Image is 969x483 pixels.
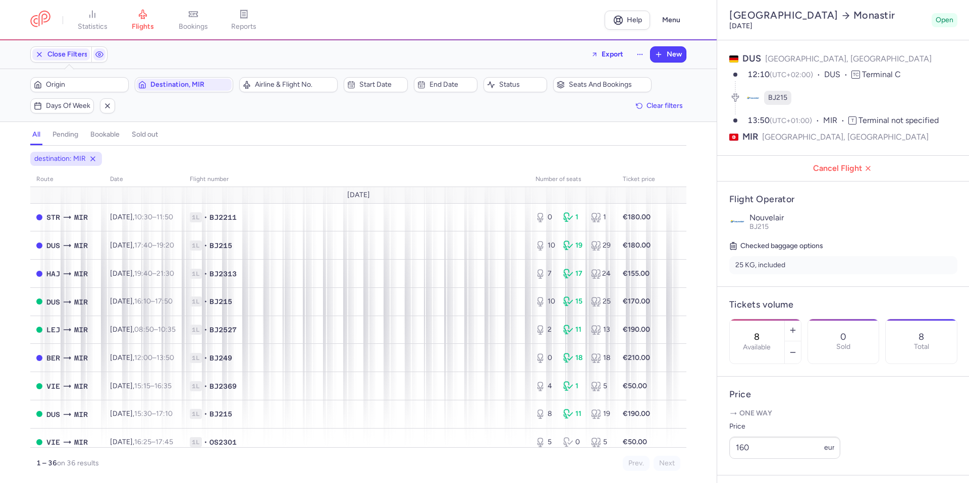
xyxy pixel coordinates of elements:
span: • [204,296,207,307]
div: 29 [591,240,611,251]
div: 5 [591,437,611,447]
button: Airline & Flight No. [239,77,338,92]
span: [DATE], [110,325,176,334]
span: Düsseldorf International Airport, Düsseldorf, Germany [46,240,60,251]
span: [DATE], [110,382,172,390]
span: [GEOGRAPHIC_DATA], [GEOGRAPHIC_DATA] [765,54,932,64]
div: 4 [535,381,555,391]
button: Clear filters [632,98,686,113]
span: [DATE], [110,269,174,278]
strong: €180.00 [623,213,651,221]
button: Close Filters [31,47,91,62]
span: eur [824,443,835,452]
button: Start date [344,77,407,92]
span: Halle, Leipzig, Germany [46,324,60,335]
th: Ticket price [617,172,661,187]
span: TC [851,71,860,79]
span: End date [429,81,474,89]
span: BJ2527 [209,325,237,335]
span: Habib Bourguiba, Monastir, Tunisia [74,352,88,364]
time: 12:10 [747,70,770,79]
h4: bookable [90,130,120,139]
h4: Tickets volume [729,299,957,311]
span: • [204,409,207,419]
button: Seats and bookings [553,77,652,92]
span: Habib Bourguiba, Monastir, Tunisia [74,409,88,420]
time: 16:10 [134,297,151,306]
span: [GEOGRAPHIC_DATA], [GEOGRAPHIC_DATA] [762,131,929,143]
span: OPEN [36,383,42,389]
span: Destination, MIR [150,81,230,89]
span: – [134,241,174,250]
span: BJ2211 [209,212,237,222]
time: 15:30 [134,409,152,418]
span: Status [499,81,544,89]
span: • [204,269,207,279]
span: Export [602,50,623,58]
div: 11 [563,325,583,335]
span: Habib Bourguiba, Monastir, Tunisia [74,296,88,308]
div: 17 [563,269,583,279]
span: 1L [190,325,202,335]
time: 12:00 [134,353,152,362]
p: 0 [840,332,846,342]
span: Vienna International, Vienna, Austria [46,381,60,392]
span: BJ249 [209,353,232,363]
div: 10 [535,240,555,251]
button: New [651,47,686,62]
strong: €50.00 [623,438,647,446]
span: – [134,438,173,446]
span: Close Filters [47,50,88,58]
strong: €190.00 [623,325,650,334]
span: OPEN [36,298,42,305]
span: Habib Bourguiba, Monastir, Tunisia [74,324,88,335]
button: Menu [656,11,686,30]
label: Available [743,343,771,351]
div: 24 [591,269,611,279]
button: Destination, MIR [135,77,233,92]
span: • [204,325,207,335]
span: 1L [190,409,202,419]
time: 16:35 [154,382,172,390]
span: [DATE], [110,353,174,362]
span: MIR [823,115,848,127]
a: reports [219,9,269,31]
time: 13:50 [747,115,770,125]
strong: €190.00 [623,409,650,418]
h5: Checked baggage options [729,240,957,252]
span: Habib Bourguiba, Monastir, Tunisia [74,381,88,392]
h4: all [32,130,40,139]
th: date [104,172,184,187]
a: Help [605,11,650,30]
span: 1L [190,381,202,391]
span: Habib Bourguiba, Monastir, Tunisia [74,240,88,251]
span: – [134,353,174,362]
span: Clear filters [647,102,683,109]
div: 0 [535,212,555,222]
span: Help [627,16,642,24]
div: 19 [563,240,583,251]
strong: 1 – 36 [36,459,57,467]
div: 1 [563,381,583,391]
input: --- [729,437,840,459]
span: [DATE] [347,191,370,199]
strong: €50.00 [623,382,647,390]
th: Flight number [184,172,529,187]
strong: €210.00 [623,353,650,362]
span: [DATE], [110,438,173,446]
span: DUS [742,53,761,64]
time: 19:40 [134,269,152,278]
span: • [204,353,207,363]
span: 1L [190,296,202,307]
span: BJ215 [209,296,232,307]
div: 25 [591,296,611,307]
div: 2 [535,325,555,335]
span: CLOSED [36,243,42,249]
th: route [30,172,104,187]
span: Hanover Airport, Hanover, Germany [46,268,60,279]
a: CitizenPlane red outlined logo [30,11,50,29]
span: DUS [824,69,851,81]
button: Origin [30,77,129,92]
div: 7 [535,269,555,279]
span: (UTC+02:00) [770,71,813,79]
